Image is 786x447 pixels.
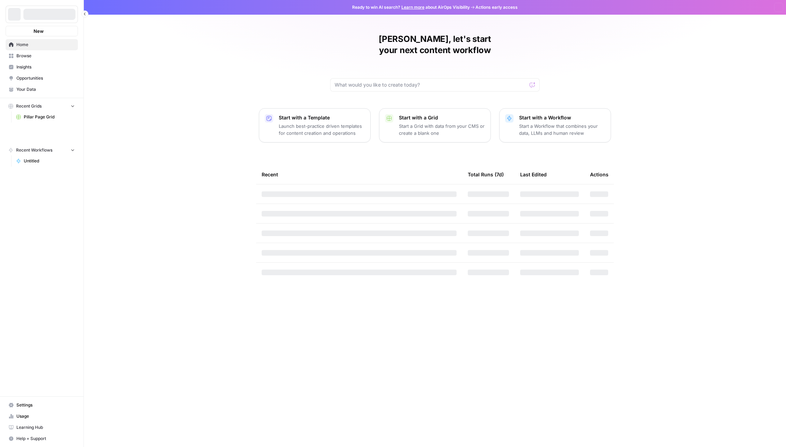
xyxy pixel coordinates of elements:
[16,64,75,70] span: Insights
[24,158,75,164] span: Untitled
[6,400,78,411] a: Settings
[6,26,78,36] button: New
[401,5,424,10] a: Learn more
[6,39,78,50] a: Home
[475,4,518,10] span: Actions early access
[399,114,485,121] p: Start with a Grid
[6,433,78,444] button: Help + Support
[335,81,527,88] input: What would you like to create today?
[6,50,78,61] a: Browse
[16,103,42,109] span: Recent Grids
[6,422,78,433] a: Learning Hub
[519,123,605,137] p: Start a Workflow that combines your data, LLMs and human review
[34,28,44,35] span: New
[16,147,52,153] span: Recent Workflows
[24,114,75,120] span: Pillar Page Grid
[16,435,75,442] span: Help + Support
[520,165,547,184] div: Last Edited
[330,34,540,56] h1: [PERSON_NAME], let's start your next content workflow
[6,61,78,73] a: Insights
[16,424,75,431] span: Learning Hub
[590,165,609,184] div: Actions
[16,86,75,93] span: Your Data
[13,111,78,123] a: Pillar Page Grid
[468,165,504,184] div: Total Runs (7d)
[16,413,75,419] span: Usage
[352,4,470,10] span: Ready to win AI search? about AirOps Visibility
[16,402,75,408] span: Settings
[399,123,485,137] p: Start a Grid with data from your CMS or create a blank one
[16,42,75,48] span: Home
[6,145,78,155] button: Recent Workflows
[279,123,365,137] p: Launch best-practice driven templates for content creation and operations
[16,75,75,81] span: Opportunities
[499,108,611,142] button: Start with a WorkflowStart a Workflow that combines your data, LLMs and human review
[6,411,78,422] a: Usage
[379,108,491,142] button: Start with a GridStart a Grid with data from your CMS or create a blank one
[259,108,371,142] button: Start with a TemplateLaunch best-practice driven templates for content creation and operations
[262,165,457,184] div: Recent
[279,114,365,121] p: Start with a Template
[6,84,78,95] a: Your Data
[16,53,75,59] span: Browse
[6,101,78,111] button: Recent Grids
[13,155,78,167] a: Untitled
[519,114,605,121] p: Start with a Workflow
[6,73,78,84] a: Opportunities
